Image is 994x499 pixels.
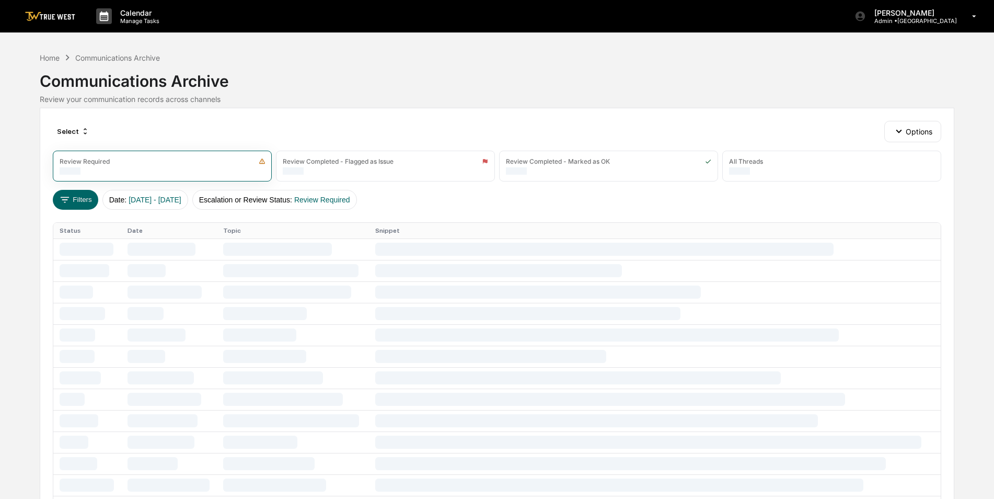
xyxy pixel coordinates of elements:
[259,158,265,165] img: icon
[866,17,957,25] p: Admin • [GEOGRAPHIC_DATA]
[705,158,711,165] img: icon
[369,223,941,239] th: Snippet
[729,157,763,165] div: All Threads
[866,8,957,17] p: [PERSON_NAME]
[40,95,954,104] div: Review your communication records across channels
[294,196,350,204] span: Review Required
[884,121,941,142] button: Options
[53,223,121,239] th: Status
[102,190,188,210] button: Date:[DATE] - [DATE]
[283,157,394,165] div: Review Completed - Flagged as Issue
[40,53,60,62] div: Home
[112,8,165,17] p: Calendar
[75,53,160,62] div: Communications Archive
[506,157,610,165] div: Review Completed - Marked as OK
[60,157,110,165] div: Review Required
[112,17,165,25] p: Manage Tasks
[217,223,369,239] th: Topic
[53,123,94,140] div: Select
[482,158,488,165] img: icon
[40,63,954,90] div: Communications Archive
[121,223,217,239] th: Date
[25,12,75,21] img: logo
[53,190,98,210] button: Filters
[192,190,357,210] button: Escalation or Review Status:Review Required
[129,196,181,204] span: [DATE] - [DATE]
